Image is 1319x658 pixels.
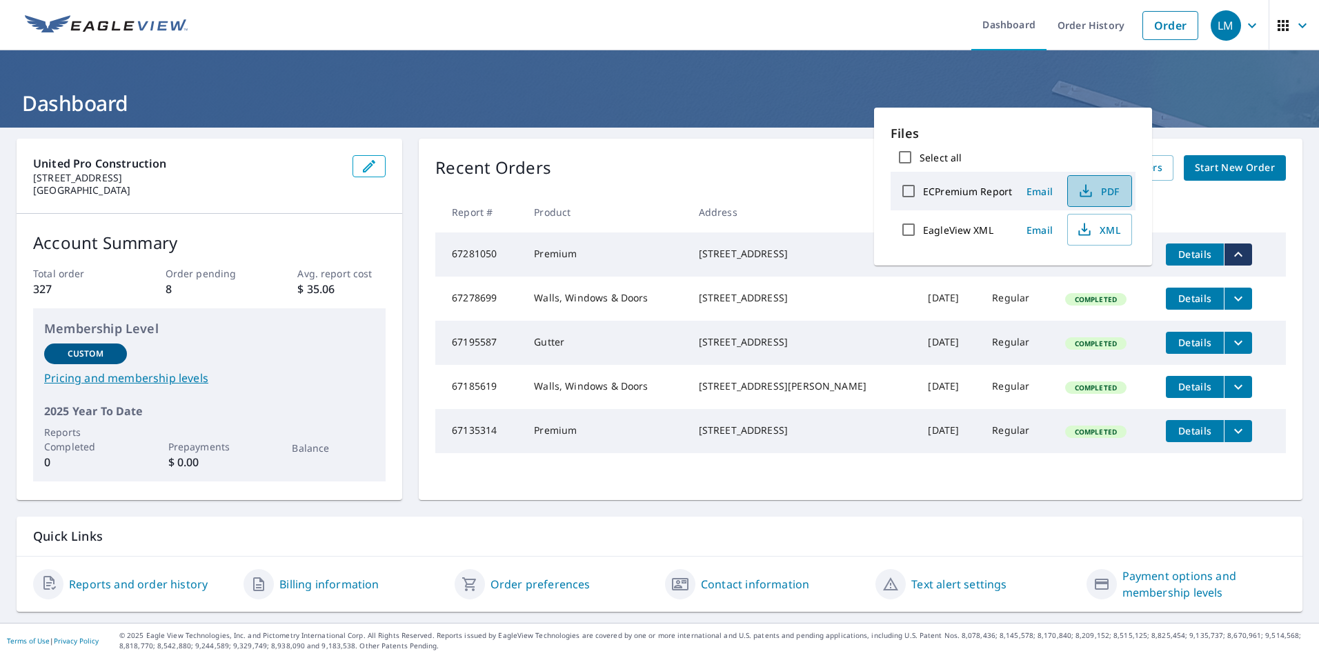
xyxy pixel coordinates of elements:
td: Gutter [523,321,687,365]
span: Details [1174,380,1216,393]
td: [DATE] [917,321,981,365]
p: [GEOGRAPHIC_DATA] [33,184,341,197]
p: Recent Orders [435,155,551,181]
span: Completed [1067,339,1125,348]
p: Membership Level [44,319,375,338]
a: Pricing and membership levels [44,370,375,386]
h1: Dashboard [17,89,1302,117]
td: 67281050 [435,232,523,277]
button: detailsBtn-67278699 [1166,288,1224,310]
span: Completed [1067,295,1125,304]
span: Email [1023,185,1056,198]
th: Product [523,192,687,232]
a: Payment options and membership levels [1122,568,1286,601]
a: Start New Order [1184,155,1286,181]
button: Email [1018,219,1062,241]
button: PDF [1067,175,1132,207]
button: filesDropdownBtn-67135314 [1224,420,1252,442]
p: Total order [33,266,121,281]
a: Billing information [279,576,379,592]
span: Details [1174,248,1216,261]
label: Select all [920,151,962,164]
span: Details [1174,424,1216,437]
label: ECPremium Report [923,185,1012,198]
p: United Pro Construction [33,155,341,172]
p: [STREET_ADDRESS] [33,172,341,184]
span: Start New Order [1195,159,1275,177]
p: 0 [44,454,127,470]
p: 327 [33,281,121,297]
div: [STREET_ADDRESS] [699,335,906,349]
th: Address [688,192,918,232]
p: | [7,637,99,645]
p: $ 35.06 [297,281,386,297]
td: Walls, Windows & Doors [523,365,687,409]
a: Privacy Policy [54,636,99,646]
p: Quick Links [33,528,1286,545]
td: Regular [981,321,1053,365]
a: Order preferences [490,576,591,592]
span: Completed [1067,427,1125,437]
td: [DATE] [917,277,981,321]
td: Premium [523,232,687,277]
td: Premium [523,409,687,453]
span: Details [1174,336,1216,349]
td: 67278699 [435,277,523,321]
td: Regular [981,409,1053,453]
button: detailsBtn-67135314 [1166,420,1224,442]
th: Report # [435,192,523,232]
p: © 2025 Eagle View Technologies, Inc. and Pictometry International Corp. All Rights Reserved. Repo... [119,630,1312,651]
div: [STREET_ADDRESS][PERSON_NAME] [699,379,906,393]
p: Balance [292,441,375,455]
p: Order pending [166,266,254,281]
td: Walls, Windows & Doors [523,277,687,321]
div: LM [1211,10,1241,41]
button: Email [1018,181,1062,202]
td: 67195587 [435,321,523,365]
p: Files [891,124,1135,143]
td: [DATE] [917,409,981,453]
td: 67135314 [435,409,523,453]
span: Email [1023,223,1056,237]
div: [STREET_ADDRESS] [699,423,906,437]
label: EagleView XML [923,223,993,237]
td: Regular [981,277,1053,321]
span: Completed [1067,383,1125,392]
span: Details [1174,292,1216,305]
div: [STREET_ADDRESS] [699,291,906,305]
div: [STREET_ADDRESS] [699,247,906,261]
button: XML [1067,214,1132,246]
p: Avg. report cost [297,266,386,281]
td: [DATE] [917,365,981,409]
button: filesDropdownBtn-67185619 [1224,376,1252,398]
img: EV Logo [25,15,188,36]
td: 67185619 [435,365,523,409]
p: $ 0.00 [168,454,251,470]
button: detailsBtn-67195587 [1166,332,1224,354]
a: Contact information [701,576,809,592]
span: XML [1076,221,1120,238]
td: Regular [981,365,1053,409]
p: 2025 Year To Date [44,403,375,419]
a: Reports and order history [69,576,208,592]
p: Prepayments [168,439,251,454]
p: Reports Completed [44,425,127,454]
button: filesDropdownBtn-67278699 [1224,288,1252,310]
button: detailsBtn-67185619 [1166,376,1224,398]
span: PDF [1076,183,1120,199]
button: filesDropdownBtn-67195587 [1224,332,1252,354]
button: detailsBtn-67281050 [1166,243,1224,266]
button: filesDropdownBtn-67281050 [1224,243,1252,266]
a: Terms of Use [7,636,50,646]
a: Order [1142,11,1198,40]
p: 8 [166,281,254,297]
p: Custom [68,348,103,360]
p: Account Summary [33,230,386,255]
a: Text alert settings [911,576,1006,592]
